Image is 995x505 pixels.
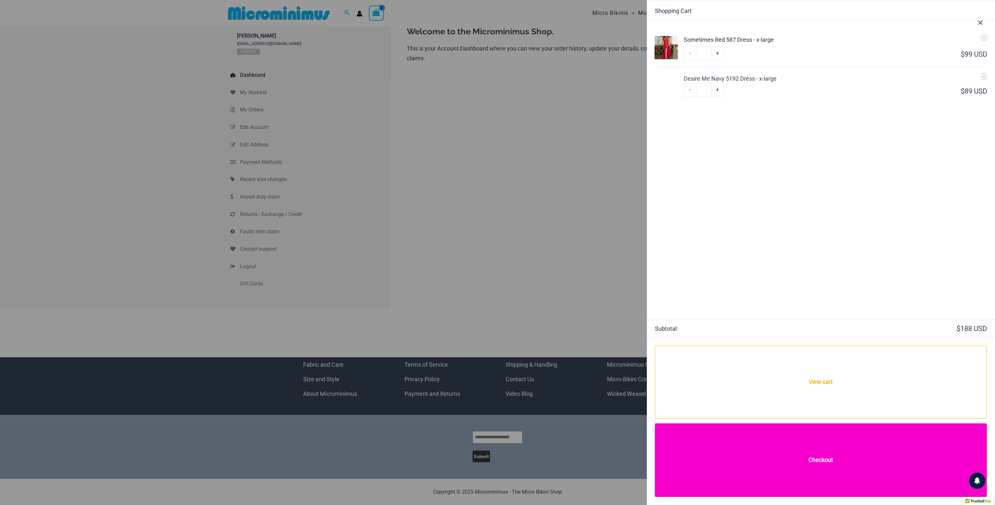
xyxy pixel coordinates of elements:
[956,325,987,333] bdi: 188 USD
[655,423,987,497] a: Checkout
[712,46,724,60] a: +
[684,46,696,60] a: -
[961,50,965,58] span: $
[655,74,678,97] img: Desire Me Navy 5192 Dress 11
[684,35,987,44] a: Sometimes Red 587 Dress - x-large
[655,324,820,334] strong: Subtotal:
[712,83,724,97] a: +
[961,87,987,95] bdi: 89 USD
[684,83,696,97] a: -
[655,8,987,14] div: Shopping Cart
[981,35,987,41] a: Remove Sometimes Red 587 Dress - x-large from cart
[655,36,678,59] img: Sometimes Red 587 Dress 02
[981,74,987,80] a: Remove Desire Me Navy 5192 Dress - x-large from cart
[966,6,995,38] button: Close Cart Drawer
[961,87,965,95] span: $
[696,83,711,97] input: Product quantity
[961,50,987,58] bdi: 99 USD
[956,325,960,333] span: $
[655,346,987,419] a: View cart
[684,74,987,83] div: Desire Me Navy 5192 Dress - x-large
[696,46,711,60] input: Product quantity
